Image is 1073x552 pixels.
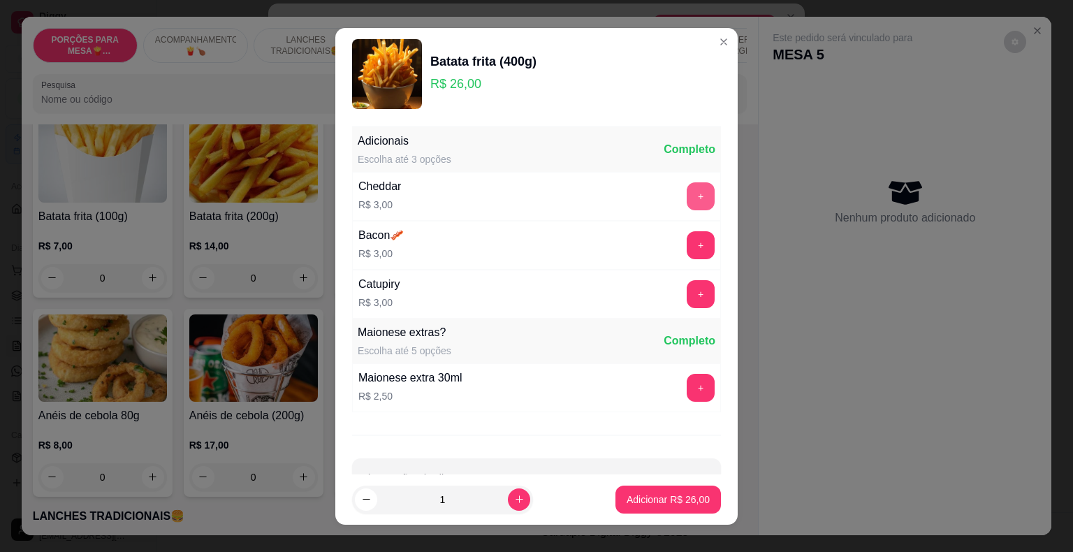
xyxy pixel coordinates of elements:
[627,493,710,507] p: Adicionar R$ 26,00
[358,389,462,403] p: R$ 2,50
[358,198,401,212] p: R$ 3,00
[358,178,401,195] div: Cheddar
[358,324,451,341] div: Maionese extras?
[687,231,715,259] button: add
[687,374,715,402] button: add
[358,247,404,261] p: R$ 3,00
[430,74,536,94] p: R$ 26,00
[358,344,451,358] div: Escolha até 5 opções
[358,276,400,293] div: Catupiry
[508,488,530,511] button: increase-product-quantity
[664,333,715,349] div: Completo
[615,486,721,514] button: Adicionar R$ 26,00
[713,31,735,53] button: Close
[355,488,377,511] button: decrease-product-quantity
[430,52,536,71] div: Batata frita (400g)
[687,280,715,308] button: add
[358,227,404,244] div: Bacon🥓
[664,141,715,158] div: Completo
[358,370,462,386] div: Maionese extra 30ml
[358,152,451,166] div: Escolha até 3 opções
[358,296,400,310] p: R$ 3,00
[687,182,715,210] button: add
[352,39,422,109] img: product-image
[358,133,451,150] div: Adicionais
